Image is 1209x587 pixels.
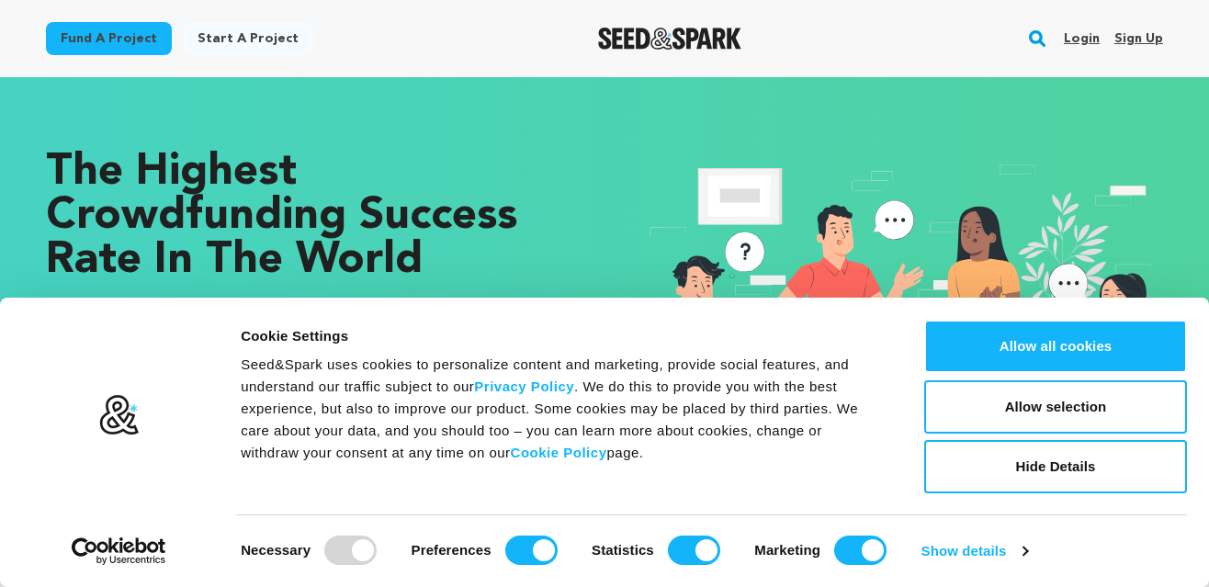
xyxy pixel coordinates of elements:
[924,320,1187,373] button: Allow all cookies
[592,542,654,558] strong: Statistics
[754,542,820,558] strong: Marketing
[183,22,313,55] a: Start a project
[39,537,199,565] a: Usercentrics Cookiebot - opens in a new window
[921,537,1028,565] a: Show details
[598,28,742,50] a: Seed&Spark Homepage
[598,28,742,50] img: Seed&Spark Logo Dark Mode
[412,542,492,558] strong: Preferences
[511,445,607,460] a: Cookie Policy
[241,354,883,464] div: Seed&Spark uses cookies to personalize content and marketing, provide social features, and unders...
[240,528,241,529] legend: Consent Selection
[241,325,883,347] div: Cookie Settings
[474,378,574,394] a: Privacy Policy
[46,151,568,283] p: The Highest Crowdfunding Success Rate in the World
[1114,24,1163,53] a: Sign up
[98,394,140,436] img: logo
[924,380,1187,434] button: Allow selection
[924,440,1187,493] button: Hide Details
[641,151,1163,496] img: seedandspark start project illustration image
[241,542,311,558] strong: Necessary
[46,22,172,55] a: Fund a project
[1064,24,1100,53] a: Login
